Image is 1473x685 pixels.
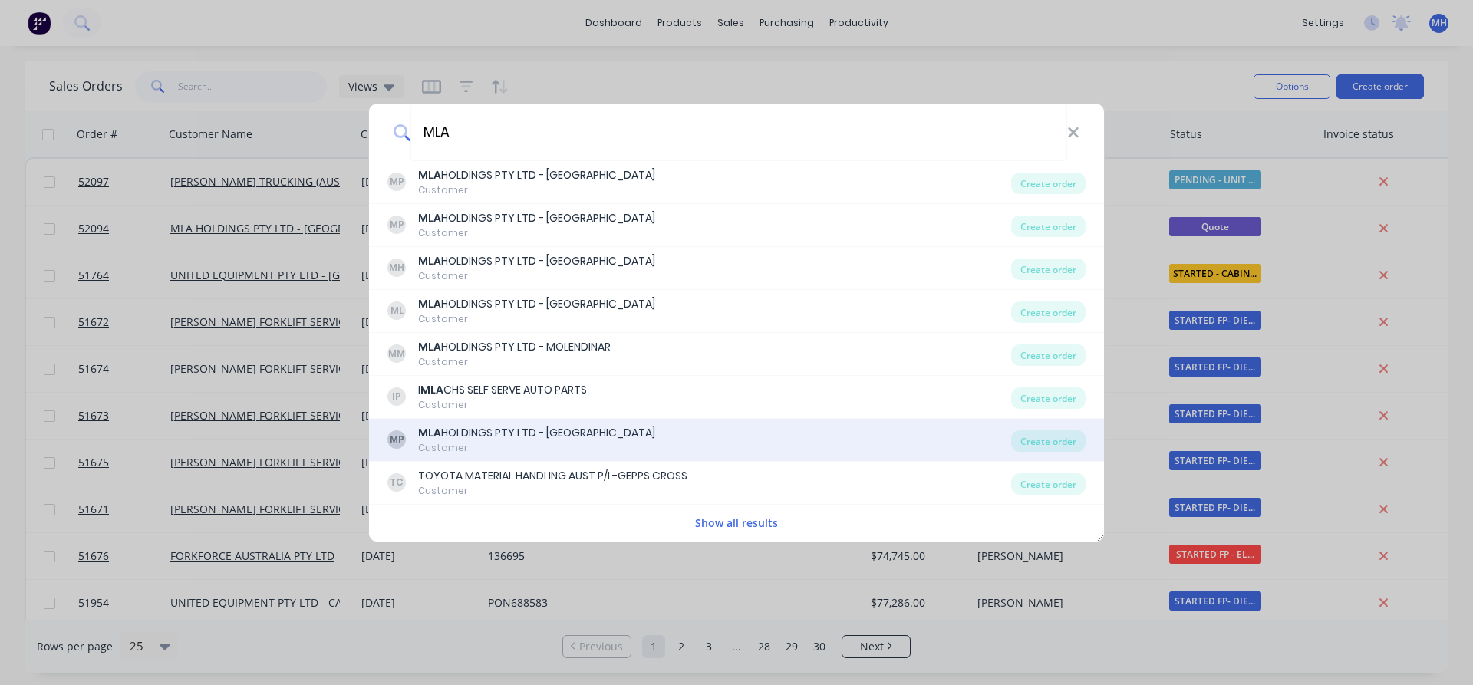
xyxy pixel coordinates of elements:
[418,382,587,398] div: I CHS SELF SERVE AUTO PARTS
[418,167,655,183] div: HOLDINGS PTY LTD - [GEOGRAPHIC_DATA]
[387,387,406,406] div: IP
[1011,430,1086,452] div: Create order
[418,183,655,197] div: Customer
[418,210,441,226] b: MLA
[387,173,406,191] div: MP
[418,339,441,354] b: MLA
[418,253,441,268] b: MLA
[418,339,611,355] div: HOLDINGS PTY LTD - MOLENDINAR
[418,210,655,226] div: HOLDINGS PTY LTD - [GEOGRAPHIC_DATA]
[387,259,406,277] div: MH
[1011,344,1086,366] div: Create order
[1011,301,1086,323] div: Create order
[387,216,406,234] div: MP
[418,355,611,369] div: Customer
[418,398,587,412] div: Customer
[410,104,1067,161] input: Enter a customer name to create a new order...
[387,430,406,449] div: MP
[418,425,655,441] div: HOLDINGS PTY LTD - [GEOGRAPHIC_DATA]
[418,312,655,326] div: Customer
[1011,216,1086,237] div: Create order
[418,441,655,455] div: Customer
[418,226,655,240] div: Customer
[420,382,443,397] b: MLA
[418,425,441,440] b: MLA
[418,253,655,269] div: HOLDINGS PTY LTD - [GEOGRAPHIC_DATA]
[418,484,687,498] div: Customer
[418,167,441,183] b: MLA
[418,468,687,484] div: TOYOTA MATERIAL HANDLING AUST P/L-GEPPS CROSS
[690,514,783,532] button: Show all results
[1011,173,1086,194] div: Create order
[387,473,406,492] div: TC
[1011,473,1086,495] div: Create order
[418,269,655,283] div: Customer
[387,344,406,363] div: MM
[387,301,406,320] div: ML
[1011,387,1086,409] div: Create order
[418,296,655,312] div: HOLDINGS PTY LTD - [GEOGRAPHIC_DATA]
[418,296,441,311] b: MLA
[1011,259,1086,280] div: Create order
